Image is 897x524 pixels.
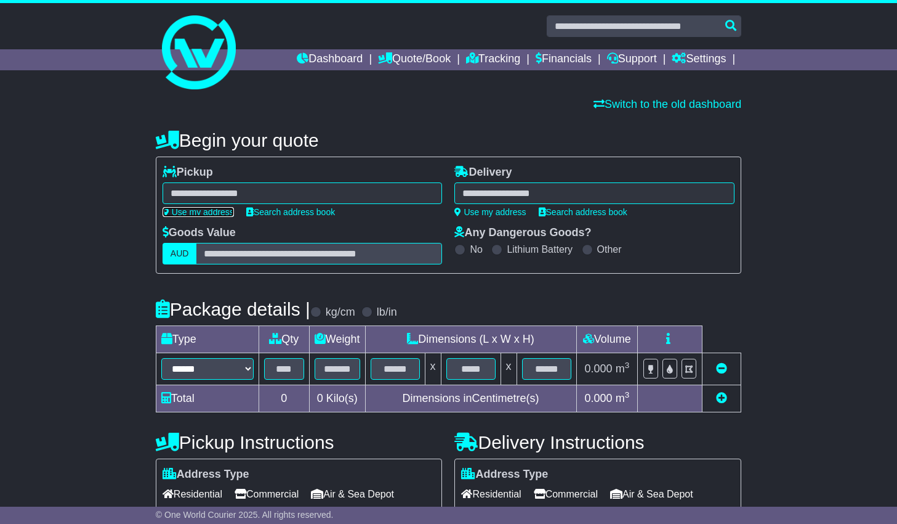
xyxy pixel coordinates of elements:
[156,326,259,353] td: Type
[616,392,630,404] span: m
[625,361,630,370] sup: 3
[716,362,727,375] a: Remove this item
[461,468,548,481] label: Address Type
[163,166,213,179] label: Pickup
[461,485,521,504] span: Residential
[607,49,657,70] a: Support
[163,468,249,481] label: Address Type
[454,226,591,240] label: Any Dangerous Goods?
[163,226,236,240] label: Goods Value
[672,49,726,70] a: Settings
[297,49,363,70] a: Dashboard
[454,166,512,179] label: Delivery
[235,485,299,504] span: Commercial
[470,244,482,255] label: No
[378,49,451,70] a: Quote/Book
[610,485,693,504] span: Air & Sea Depot
[454,207,526,217] a: Use my address
[365,385,576,412] td: Dimensions in Centimetre(s)
[246,207,335,217] a: Search address book
[311,485,394,504] span: Air & Sea Depot
[466,49,520,70] a: Tracking
[259,385,309,412] td: 0
[259,326,309,353] td: Qty
[425,353,441,385] td: x
[309,385,365,412] td: Kilo(s)
[365,326,576,353] td: Dimensions (L x W x H)
[597,244,622,255] label: Other
[156,130,741,150] h4: Begin your quote
[377,306,397,319] label: lb/in
[534,485,598,504] span: Commercial
[585,362,613,375] span: 0.000
[163,485,222,504] span: Residential
[156,385,259,412] td: Total
[716,392,727,404] a: Add new item
[317,392,323,404] span: 0
[625,390,630,399] sup: 3
[156,510,334,520] span: © One World Courier 2025. All rights reserved.
[156,432,443,452] h4: Pickup Instructions
[616,362,630,375] span: m
[454,432,741,452] h4: Delivery Instructions
[163,243,197,264] label: AUD
[163,207,234,217] a: Use my address
[539,207,627,217] a: Search address book
[593,98,741,110] a: Switch to the old dashboard
[501,353,517,385] td: x
[309,326,365,353] td: Weight
[156,299,310,319] h4: Package details |
[507,244,573,255] label: Lithium Battery
[536,49,592,70] a: Financials
[326,306,355,319] label: kg/cm
[576,326,638,353] td: Volume
[585,392,613,404] span: 0.000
